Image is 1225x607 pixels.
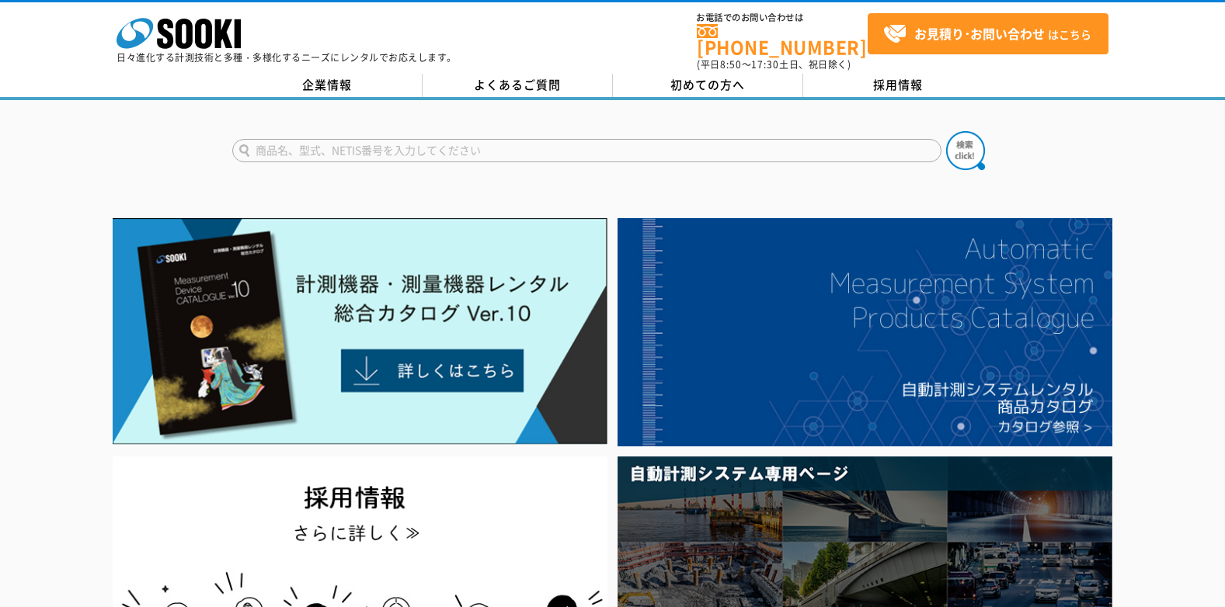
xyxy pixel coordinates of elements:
a: 初めての方へ [613,74,803,97]
img: Catalog Ver10 [113,218,607,445]
span: 8:50 [720,57,742,71]
p: 日々進化する計測技術と多種・多様化するニーズにレンタルでお応えします。 [117,53,457,62]
a: よくあるご質問 [423,74,613,97]
a: 企業情報 [232,74,423,97]
span: お電話でのお問い合わせは [697,13,868,23]
input: 商品名、型式、NETIS番号を入力してください [232,139,941,162]
span: はこちら [883,23,1091,46]
img: 自動計測システムカタログ [618,218,1112,446]
span: (平日 ～ 土日、祝日除く) [697,57,851,71]
span: 初めての方へ [670,76,745,93]
a: [PHONE_NUMBER] [697,24,868,56]
a: 採用情報 [803,74,994,97]
strong: お見積り･お問い合わせ [914,24,1045,43]
img: btn_search.png [946,131,985,170]
span: 17:30 [751,57,779,71]
a: お見積り･お問い合わせはこちら [868,13,1108,54]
